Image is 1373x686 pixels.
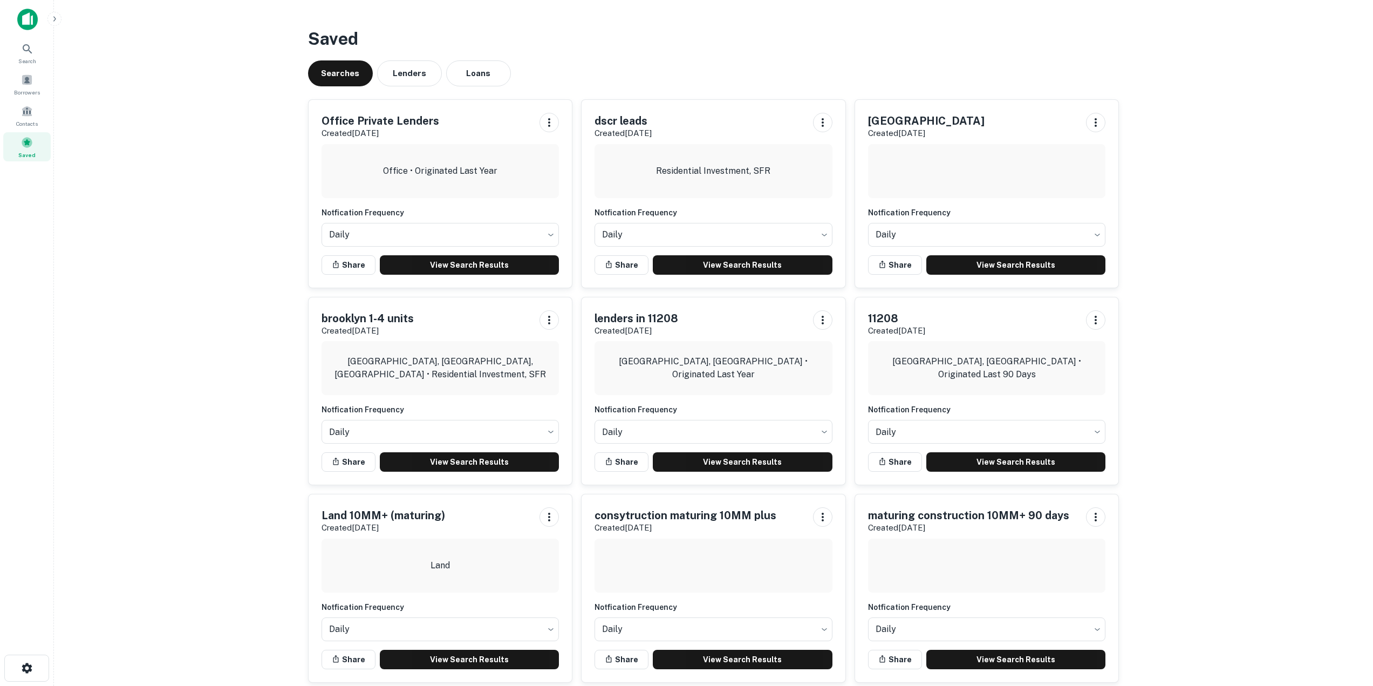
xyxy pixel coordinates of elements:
[926,255,1106,275] a: View Search Results
[322,220,559,250] div: Without label
[868,650,922,669] button: Share
[877,355,1097,381] p: [GEOGRAPHIC_DATA], [GEOGRAPHIC_DATA] • Originated Last 90 Days
[595,521,776,534] p: Created [DATE]
[3,132,51,161] a: Saved
[595,127,652,140] p: Created [DATE]
[322,404,559,416] h6: Notfication Frequency
[656,165,770,178] p: Residential Investment, SFR
[322,452,375,472] button: Share
[595,507,776,524] h5: consytruction maturing 10MM plus
[446,60,511,86] button: Loans
[868,614,1106,644] div: Without label
[926,650,1106,669] a: View Search Results
[16,119,38,128] span: Contacts
[926,452,1106,472] a: View Search Results
[595,324,678,337] p: Created [DATE]
[380,255,559,275] a: View Search Results
[868,404,1106,416] h6: Notfication Frequency
[595,310,678,327] h5: lenders in 11208
[595,404,832,416] h6: Notfication Frequency
[380,650,559,669] a: View Search Results
[322,310,414,327] h5: brooklyn 1-4 units
[603,355,824,381] p: [GEOGRAPHIC_DATA], [GEOGRAPHIC_DATA] • Originated Last Year
[868,310,925,327] h5: 11208
[595,614,832,644] div: Without label
[3,70,51,99] a: Borrowers
[595,452,648,472] button: Share
[868,127,985,140] p: Created [DATE]
[3,38,51,67] a: Search
[653,650,832,669] a: View Search Results
[868,255,922,275] button: Share
[330,355,551,381] p: [GEOGRAPHIC_DATA], [GEOGRAPHIC_DATA], [GEOGRAPHIC_DATA] • Residential Investment, SFR
[322,417,559,447] div: Without label
[377,60,442,86] button: Lenders
[868,507,1069,524] h5: maturing construction 10MM+ 90 days
[868,113,985,129] h5: [GEOGRAPHIC_DATA]
[595,220,832,250] div: Without label
[3,101,51,130] a: Contacts
[322,601,559,613] h6: Notfication Frequency
[18,57,36,65] span: Search
[383,165,497,178] p: Office • Originated Last Year
[868,324,925,337] p: Created [DATE]
[595,207,832,219] h6: Notfication Frequency
[322,207,559,219] h6: Notfication Frequency
[595,113,652,129] h5: dscr leads
[322,521,445,534] p: Created [DATE]
[322,614,559,644] div: Without label
[595,255,648,275] button: Share
[14,88,40,97] span: Borrowers
[308,60,373,86] button: Searches
[868,601,1106,613] h6: Notfication Frequency
[595,601,832,613] h6: Notfication Frequency
[322,255,375,275] button: Share
[868,521,1069,534] p: Created [DATE]
[868,417,1106,447] div: Without label
[653,255,832,275] a: View Search Results
[380,452,559,472] a: View Search Results
[868,220,1106,250] div: Without label
[322,650,375,669] button: Share
[595,417,832,447] div: Without label
[431,559,450,572] p: Land
[595,650,648,669] button: Share
[653,452,832,472] a: View Search Results
[322,507,445,524] h5: Land 10MM+ (maturing)
[17,9,38,30] img: capitalize-icon.png
[308,26,1119,52] h3: Saved
[322,127,439,140] p: Created [DATE]
[18,151,36,159] span: Saved
[322,324,414,337] p: Created [DATE]
[868,207,1106,219] h6: Notfication Frequency
[868,452,922,472] button: Share
[322,113,439,129] h5: Office Private Lenders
